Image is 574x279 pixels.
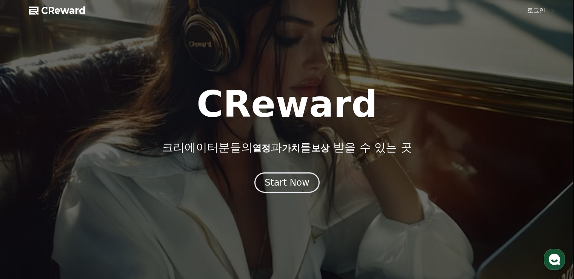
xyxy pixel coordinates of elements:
[41,5,86,17] span: CReward
[254,180,320,187] a: Start Now
[527,6,545,15] a: 로그인
[311,143,329,153] span: 보상
[162,141,412,154] p: 크리에이터분들의 과 를 받을 수 있는 곳
[265,177,309,189] div: Start Now
[282,143,300,153] span: 가치
[29,5,86,17] a: CReward
[197,86,377,122] h1: CReward
[254,172,320,193] button: Start Now
[252,143,271,153] span: 열정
